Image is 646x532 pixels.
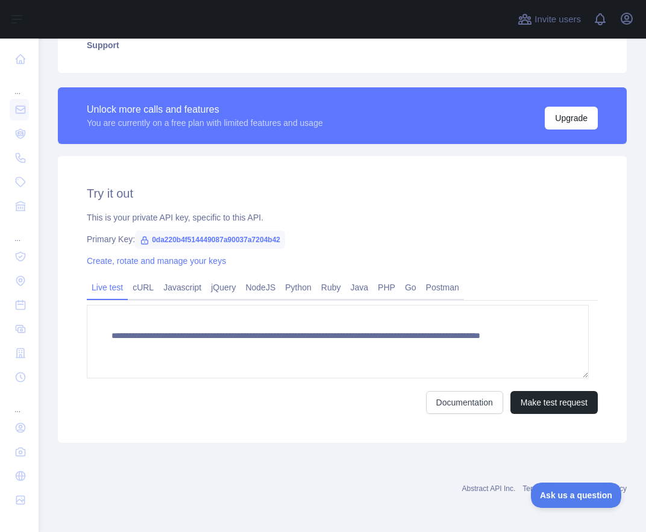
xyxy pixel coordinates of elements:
div: You are currently on a free plan with limited features and usage [87,117,323,129]
button: Invite users [515,10,583,29]
a: Go [400,278,421,297]
div: ... [10,72,29,96]
a: Java [346,278,374,297]
iframe: Toggle Customer Support [531,483,622,508]
a: Javascript [158,278,206,297]
a: PHP [373,278,400,297]
h2: Try it out [87,185,598,202]
a: Ruby [316,278,346,297]
a: Support [72,32,612,58]
a: Python [280,278,316,297]
a: Create, rotate and manage your keys [87,256,226,266]
a: jQuery [206,278,240,297]
a: Documentation [426,391,503,414]
a: NodeJS [240,278,280,297]
a: Postman [421,278,464,297]
div: Unlock more calls and features [87,102,323,117]
a: Abstract API Inc. [462,484,516,493]
span: Invite users [535,13,581,27]
a: Live test [87,278,128,297]
a: cURL [128,278,158,297]
div: ... [10,390,29,415]
button: Make test request [510,391,598,414]
a: Terms of service [522,484,575,493]
button: Upgrade [545,107,598,130]
div: Primary Key: [87,233,598,245]
span: 0da220b4f514449087a90037a7204b42 [135,231,285,249]
div: ... [10,219,29,243]
div: This is your private API key, specific to this API. [87,211,598,224]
